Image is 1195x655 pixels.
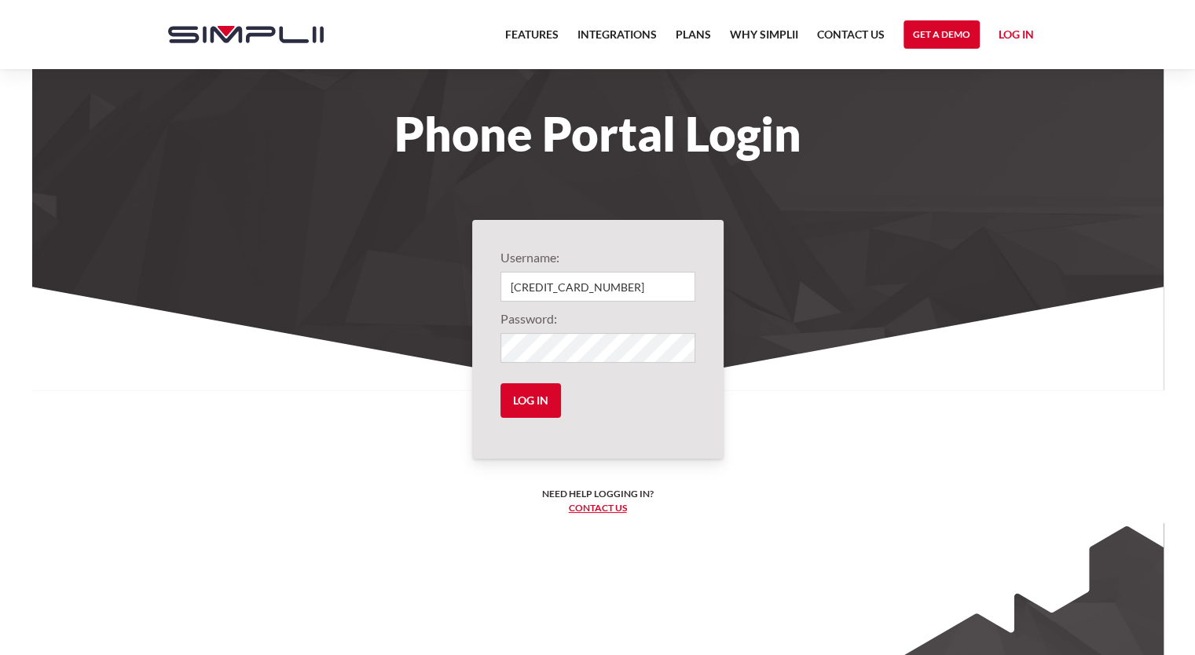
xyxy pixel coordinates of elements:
a: Get a Demo [904,20,980,49]
label: Password: [500,309,695,328]
a: Features [505,25,559,53]
input: Log in [500,383,561,418]
a: Plans [676,25,711,53]
a: Contact US [817,25,885,53]
h1: Phone Portal Login [152,116,1043,151]
a: Integrations [577,25,657,53]
a: Log in [999,25,1034,49]
a: Contact us [569,502,627,514]
a: Why Simplii [730,25,798,53]
form: Login [500,248,695,430]
img: Simplii [168,26,324,43]
h6: Need help logging in? ‍ [542,487,654,515]
label: Username: [500,248,695,267]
